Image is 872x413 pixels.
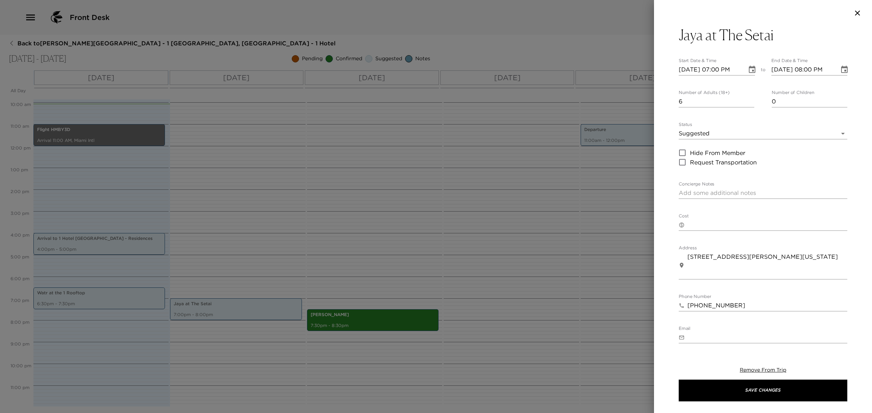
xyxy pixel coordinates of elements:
button: Save Changes [679,380,847,401]
span: to [761,67,766,75]
label: Number of Children [772,90,814,96]
label: Start Date & Time [679,58,716,64]
input: MM/DD/YYYY hh:mm aa [771,64,835,75]
label: Cost [679,213,689,219]
label: Status [679,122,692,128]
input: MM/DD/YYYY hh:mm aa [679,64,742,75]
button: Choose date, selected date is Oct 4, 2025 [837,62,852,77]
textarea: [STREET_ADDRESS][PERSON_NAME][US_STATE] [687,253,847,278]
label: Email [679,326,690,332]
span: Remove From Trip [740,367,786,373]
label: End Date & Time [771,58,808,64]
div: Suggested [679,128,847,139]
h3: Jaya at The Setai [679,26,774,44]
span: Request Transportation [690,158,757,167]
label: Number of Adults (18+) [679,90,730,96]
label: Address [679,245,697,251]
button: Choose date, selected date is Oct 4, 2025 [745,62,759,77]
button: Remove From Trip [740,367,786,374]
span: Hide From Member [690,148,745,157]
label: Concierge Notes [679,181,714,187]
button: Jaya at The Setai [679,26,847,44]
label: Phone Number [679,294,711,300]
